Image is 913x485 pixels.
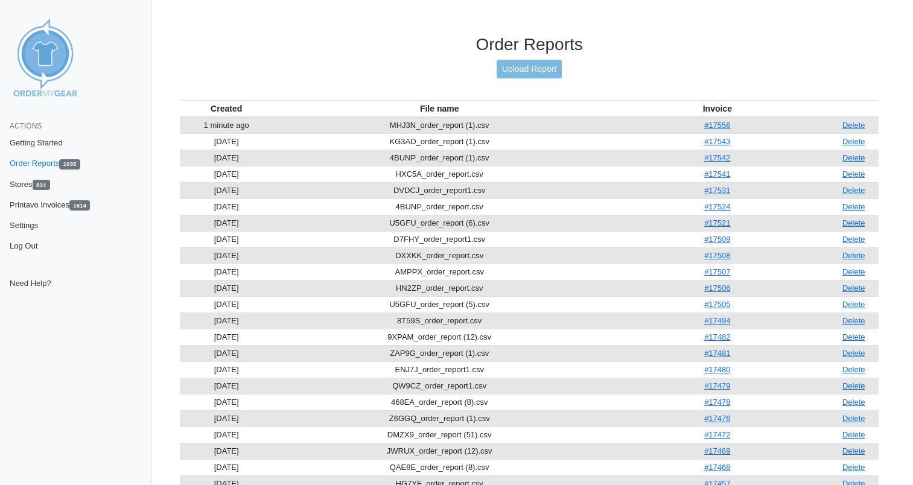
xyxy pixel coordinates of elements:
[180,182,273,198] td: [DATE]
[842,365,865,374] a: Delete
[704,430,730,439] a: #17472
[180,133,273,150] td: [DATE]
[273,100,606,117] th: File name
[180,329,273,345] td: [DATE]
[10,122,42,130] span: Actions
[704,251,730,260] a: #17508
[273,264,606,280] td: AMPPX_order_report.csv
[842,430,865,439] a: Delete
[180,150,273,166] td: [DATE]
[273,329,606,345] td: 9XPAM_order_report (12).csv
[180,443,273,459] td: [DATE]
[180,215,273,231] td: [DATE]
[842,202,865,211] a: Delete
[33,180,50,190] span: 834
[842,121,865,130] a: Delete
[704,202,730,211] a: #17524
[842,414,865,423] a: Delete
[842,251,865,260] a: Delete
[59,159,80,170] span: 1635
[842,300,865,309] a: Delete
[704,463,730,472] a: #17468
[273,247,606,264] td: DXXKK_order_report.csv
[842,218,865,227] a: Delete
[842,316,865,325] a: Delete
[704,381,730,390] a: #17479
[606,100,829,117] th: Invoice
[704,153,730,162] a: #17542
[704,121,730,130] a: #17556
[180,247,273,264] td: [DATE]
[704,349,730,358] a: #17481
[180,426,273,443] td: [DATE]
[273,198,606,215] td: 4BUNP_order_report.csv
[842,235,865,244] a: Delete
[180,264,273,280] td: [DATE]
[273,361,606,378] td: ENJ7J_order_report1.csv
[273,215,606,231] td: U5GFU_order_report (6).csv
[842,153,865,162] a: Delete
[273,394,606,410] td: 468EA_order_report (8).csv
[704,316,730,325] a: #17494
[180,166,273,182] td: [DATE]
[180,198,273,215] td: [DATE]
[273,426,606,443] td: DMZX9_order_report (51).csv
[180,231,273,247] td: [DATE]
[842,398,865,407] a: Delete
[180,361,273,378] td: [DATE]
[704,137,730,146] a: #17543
[273,410,606,426] td: Z6GGQ_order_report (1).csv
[704,235,730,244] a: #17509
[704,186,730,195] a: #17531
[273,345,606,361] td: ZAP9G_order_report (1).csv
[273,459,606,475] td: QAE8E_order_report (8).csv
[180,312,273,329] td: [DATE]
[180,394,273,410] td: [DATE]
[842,267,865,276] a: Delete
[842,170,865,179] a: Delete
[180,34,879,55] h3: Order Reports
[180,100,273,117] th: Created
[180,459,273,475] td: [DATE]
[497,60,562,78] a: Upload Report
[273,133,606,150] td: KG3AD_order_report (1).csv
[273,117,606,134] td: MHJ3N_order_report (1).csv
[842,137,865,146] a: Delete
[704,365,730,374] a: #17480
[273,231,606,247] td: D7FHY_order_report1.csv
[842,446,865,455] a: Delete
[842,381,865,390] a: Delete
[180,296,273,312] td: [DATE]
[842,332,865,341] a: Delete
[704,300,730,309] a: #17505
[704,332,730,341] a: #17482
[180,410,273,426] td: [DATE]
[704,170,730,179] a: #17541
[842,284,865,293] a: Delete
[273,443,606,459] td: JWRUX_order_report (12).csv
[69,200,90,211] span: 1614
[273,166,606,182] td: HXC5A_order_report.csv
[704,218,730,227] a: #17521
[273,280,606,296] td: HN2ZP_order_report.csv
[704,398,730,407] a: #17478
[180,345,273,361] td: [DATE]
[180,280,273,296] td: [DATE]
[180,378,273,394] td: [DATE]
[704,414,730,423] a: #17476
[842,186,865,195] a: Delete
[180,117,273,134] td: 1 minute ago
[273,182,606,198] td: DVDCJ_order_report1.csv
[704,446,730,455] a: #17469
[273,296,606,312] td: U5GFU_order_report (5).csv
[842,349,865,358] a: Delete
[842,463,865,472] a: Delete
[273,150,606,166] td: 4BUNP_order_report (1).csv
[273,378,606,394] td: QW9CZ_order_report1.csv
[704,284,730,293] a: #17506
[704,267,730,276] a: #17507
[273,312,606,329] td: 8T59S_order_report.csv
